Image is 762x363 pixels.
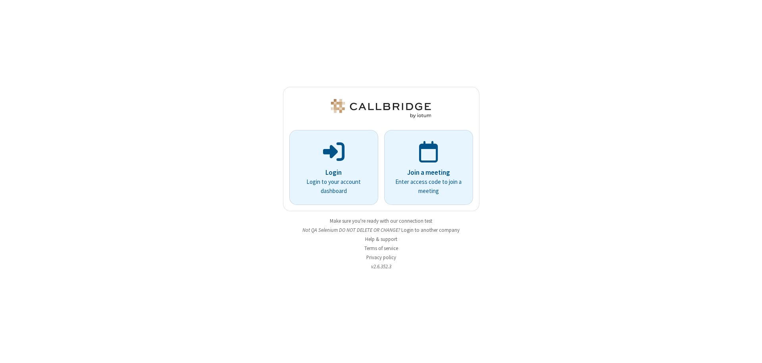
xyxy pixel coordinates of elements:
[283,226,479,234] li: Not QA Selenium DO NOT DELETE OR CHANGE?
[401,226,460,234] button: Login to another company
[289,130,378,205] button: LoginLogin to your account dashboard
[300,178,367,195] p: Login to your account dashboard
[366,254,396,261] a: Privacy policy
[283,263,479,270] li: v2.6.352.3
[384,130,473,205] a: Join a meetingEnter access code to join a meeting
[330,218,432,224] a: Make sure you're ready with our connection test
[365,236,397,243] a: Help & support
[300,168,367,178] p: Login
[329,99,433,118] img: QA Selenium DO NOT DELETE OR CHANGE
[364,245,398,252] a: Terms of service
[395,168,462,178] p: Join a meeting
[395,178,462,195] p: Enter access code to join a meeting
